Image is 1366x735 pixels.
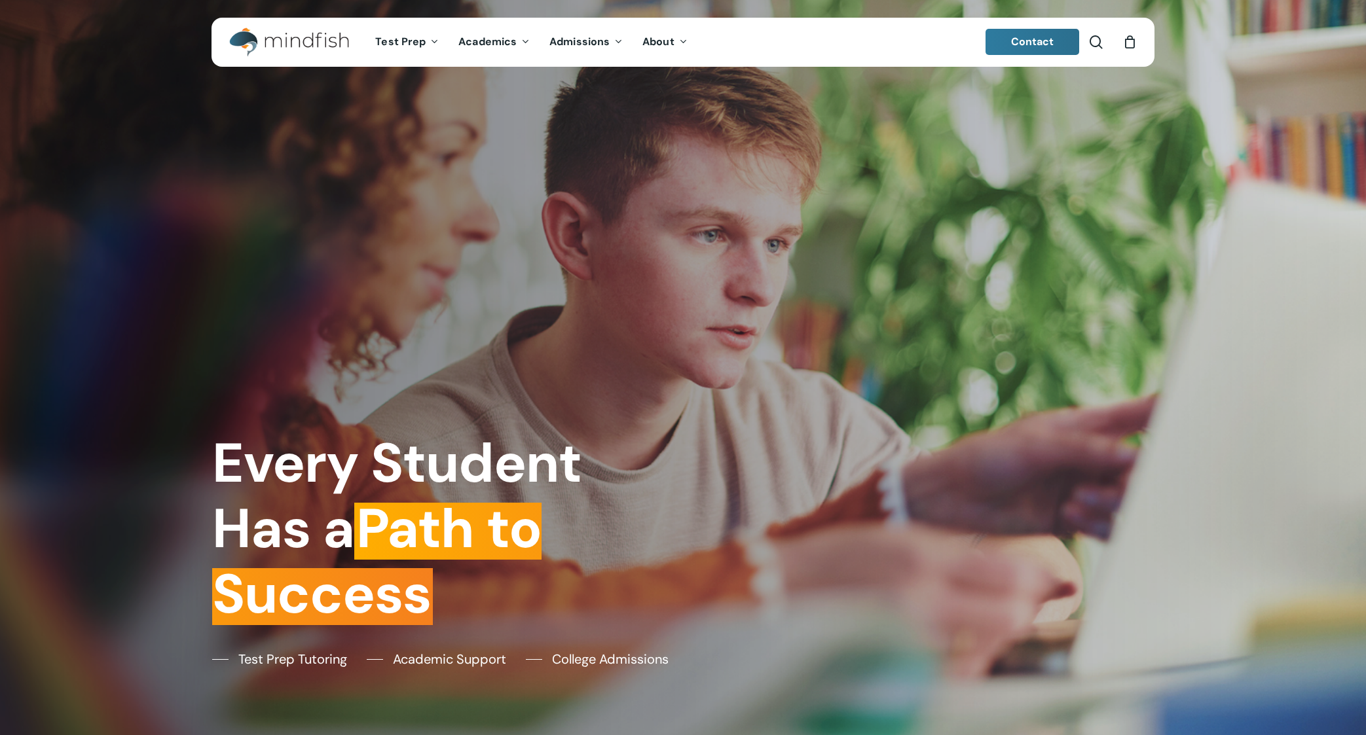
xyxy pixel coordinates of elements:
a: Admissions [540,37,633,48]
a: Test Prep [365,37,449,48]
span: About [642,35,674,48]
a: Test Prep Tutoring [212,649,347,669]
a: Contact [986,29,1080,55]
span: Test Prep [375,35,426,48]
nav: Main Menu [365,18,697,67]
span: Contact [1011,35,1054,48]
header: Main Menu [212,18,1154,67]
span: Test Prep Tutoring [238,649,347,669]
a: College Admissions [526,649,669,669]
em: Path to Success [212,493,542,630]
span: Academic Support [393,649,506,669]
span: Academics [458,35,517,48]
a: Academic Support [367,649,506,669]
h1: Every Student Has a [212,431,674,627]
span: Admissions [549,35,610,48]
a: Academics [449,37,540,48]
a: About [633,37,697,48]
span: College Admissions [552,649,669,669]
